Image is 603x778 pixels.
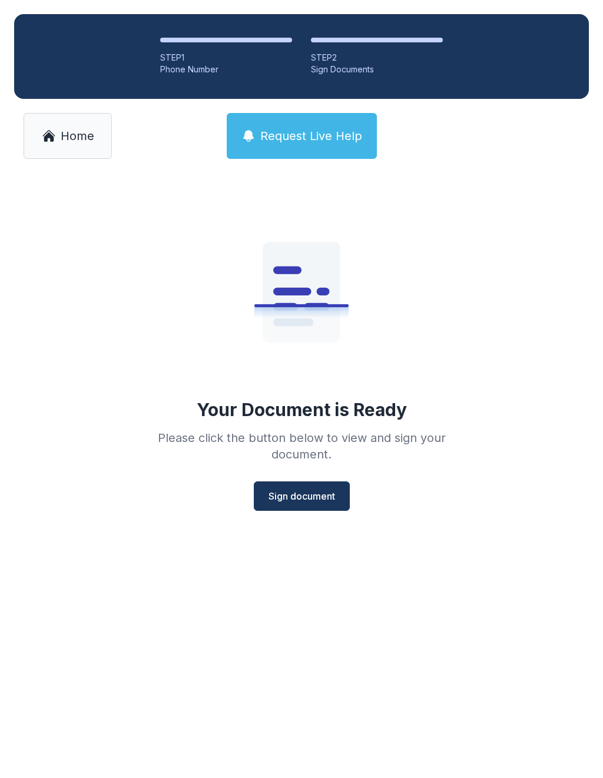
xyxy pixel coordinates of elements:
div: Please click the button below to view and sign your document. [132,430,471,463]
span: Request Live Help [260,128,362,144]
span: Home [61,128,94,144]
div: STEP 1 [160,52,292,64]
div: Sign Documents [311,64,443,75]
div: Your Document is Ready [197,399,407,420]
div: Phone Number [160,64,292,75]
div: STEP 2 [311,52,443,64]
span: Sign document [269,489,335,503]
